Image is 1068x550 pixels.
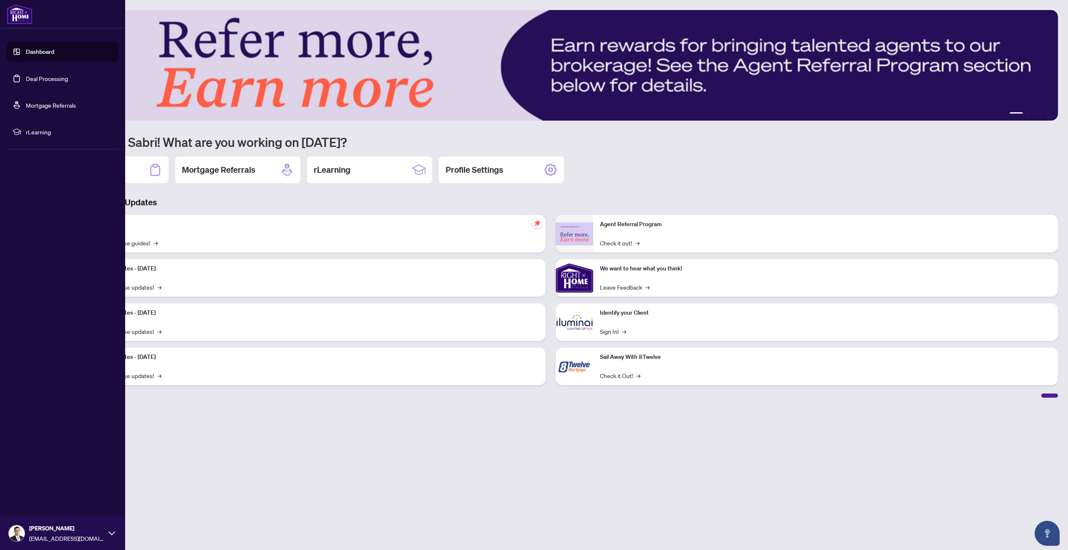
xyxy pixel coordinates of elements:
[556,222,593,245] img: Agent Referral Program
[1026,112,1030,116] button: 2
[29,524,104,533] span: [PERSON_NAME]
[182,164,255,176] h2: Mortgage Referrals
[600,353,1051,362] p: Sail Away With 8Twelve
[43,134,1058,150] h1: Welcome back Sabri! What are you working on [DATE]?
[1046,112,1050,116] button: 5
[9,525,25,541] img: Profile Icon
[600,283,650,292] a: Leave Feedback→
[154,238,158,247] span: →
[556,259,593,297] img: We want to hear what you think!
[314,164,350,176] h2: rLearning
[556,303,593,341] img: Identify your Client
[43,197,1058,208] h3: Brokerage & Industry Updates
[7,4,33,24] img: logo
[600,220,1051,229] p: Agent Referral Program
[29,534,104,543] span: [EMAIL_ADDRESS][DOMAIN_NAME]
[26,75,68,82] a: Deal Processing
[600,238,640,247] a: Check it out!→
[88,308,539,318] p: Platform Updates - [DATE]
[600,327,626,336] a: Sign In!→
[157,327,161,336] span: →
[600,264,1051,273] p: We want to hear what you think!
[88,353,539,362] p: Platform Updates - [DATE]
[1040,112,1043,116] button: 4
[635,238,640,247] span: →
[1033,112,1036,116] button: 3
[1010,112,1023,116] button: 1
[446,164,503,176] h2: Profile Settings
[556,348,593,385] img: Sail Away With 8Twelve
[600,371,640,380] a: Check it Out!→
[26,48,54,56] a: Dashboard
[157,283,161,292] span: →
[157,371,161,380] span: →
[88,264,539,273] p: Platform Updates - [DATE]
[636,371,640,380] span: →
[1035,521,1060,546] button: Open asap
[645,283,650,292] span: →
[532,218,542,228] span: pushpin
[622,327,626,336] span: →
[600,308,1051,318] p: Identify your Client
[43,10,1058,121] img: Slide 0
[88,220,539,229] p: Self-Help
[26,127,113,136] span: rLearning
[26,101,76,109] a: Mortgage Referrals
